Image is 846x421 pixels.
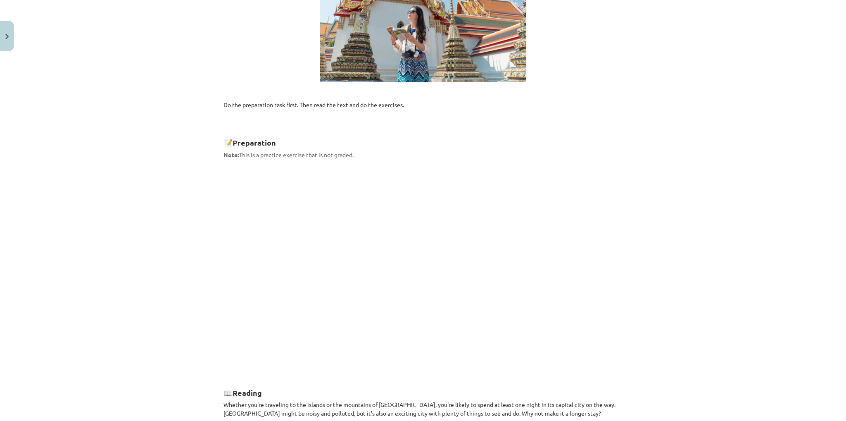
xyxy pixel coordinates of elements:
[223,101,404,108] font: Do the preparation task first. Then read the text and do the exercises.
[223,401,615,417] font: Whether you're traveling to the islands or the mountains of [GEOGRAPHIC_DATA], you're likely to s...
[5,34,9,39] img: icon-close-lesson-0947bae3869378f0d4975bcd49f059093ad1ed9edebbc8119c70593378902aed.svg
[233,138,276,147] font: Preparation
[223,138,233,147] font: 📝
[223,151,239,158] font: Note:
[233,388,262,397] font: Reading
[223,388,233,397] font: 📖
[239,151,354,158] font: This is a practice exercise that is not graded.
